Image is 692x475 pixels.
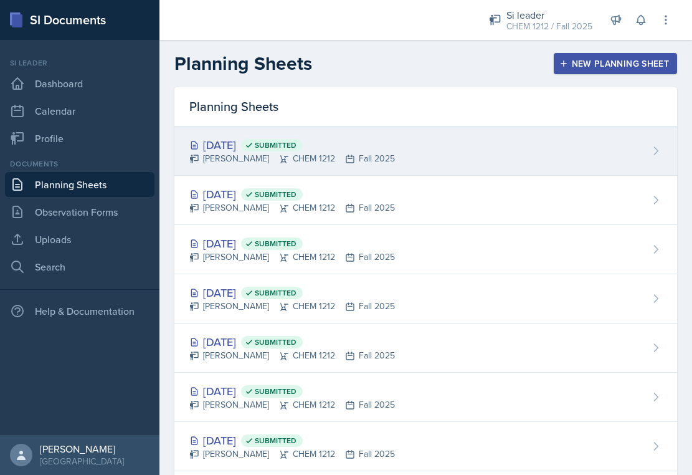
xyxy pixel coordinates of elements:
div: [DATE] [189,186,395,203]
div: [PERSON_NAME] CHEM 1212 Fall 2025 [189,201,395,214]
a: Calendar [5,98,154,123]
span: Submitted [255,288,296,298]
a: [DATE] Submitted [PERSON_NAME]CHEM 1212Fall 2025 [174,274,677,324]
div: Si leader [506,7,592,22]
div: [DATE] [189,333,395,350]
span: Submitted [255,190,296,199]
div: [PERSON_NAME] [40,443,124,455]
h2: Planning Sheets [174,52,312,75]
div: [DATE] [189,432,395,449]
div: New Planning Sheet [562,59,669,69]
a: Profile [5,126,154,151]
a: [DATE] Submitted [PERSON_NAME]CHEM 1212Fall 2025 [174,324,677,373]
div: Si leader [5,57,154,69]
div: [PERSON_NAME] CHEM 1212 Fall 2025 [189,448,395,461]
div: [PERSON_NAME] CHEM 1212 Fall 2025 [189,300,395,313]
div: [DATE] [189,284,395,301]
a: Dashboard [5,71,154,96]
a: Planning Sheets [5,172,154,197]
a: Observation Forms [5,199,154,224]
span: Submitted [255,337,296,347]
button: New Planning Sheet [554,53,677,74]
div: [DATE] [189,235,395,252]
div: [GEOGRAPHIC_DATA] [40,455,124,468]
a: Search [5,254,154,279]
div: [DATE] [189,137,395,153]
div: Documents [5,158,154,170]
span: Submitted [255,386,296,396]
div: [DATE] [189,383,395,400]
a: [DATE] Submitted [PERSON_NAME]CHEM 1212Fall 2025 [174,225,677,274]
div: [PERSON_NAME] CHEM 1212 Fall 2025 [189,349,395,362]
span: Submitted [255,239,296,249]
div: [PERSON_NAME] CHEM 1212 Fall 2025 [189,251,395,264]
div: CHEM 1212 / Fall 2025 [506,20,592,33]
div: [PERSON_NAME] CHEM 1212 Fall 2025 [189,398,395,411]
a: [DATE] Submitted [PERSON_NAME]CHEM 1212Fall 2025 [174,176,677,225]
a: [DATE] Submitted [PERSON_NAME]CHEM 1212Fall 2025 [174,373,677,422]
div: [PERSON_NAME] CHEM 1212 Fall 2025 [189,152,395,165]
div: Planning Sheets [174,87,677,127]
a: [DATE] Submitted [PERSON_NAME]CHEM 1212Fall 2025 [174,422,677,471]
a: Uploads [5,227,154,252]
div: Help & Documentation [5,299,154,324]
span: Submitted [255,140,296,150]
a: [DATE] Submitted [PERSON_NAME]CHEM 1212Fall 2025 [174,127,677,176]
span: Submitted [255,436,296,446]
